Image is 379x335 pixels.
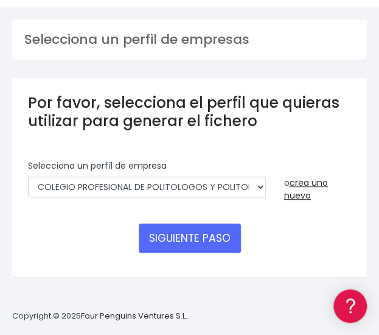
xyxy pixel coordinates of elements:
[28,94,351,130] h3: Por favor, selecciona el perfil que quieras utilizar para generar el fichero
[139,224,241,253] button: SIGUIENTE PASO
[28,160,167,172] label: Selecciona un perfíl de empresa
[284,177,328,202] a: crea uno nuevo
[284,160,351,202] div: o
[12,310,189,323] p: Copyright © 2025 .
[24,32,355,48] h3: Selecciona un perfil de empresas
[81,310,187,322] a: Four Penguins Ventures S.L.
